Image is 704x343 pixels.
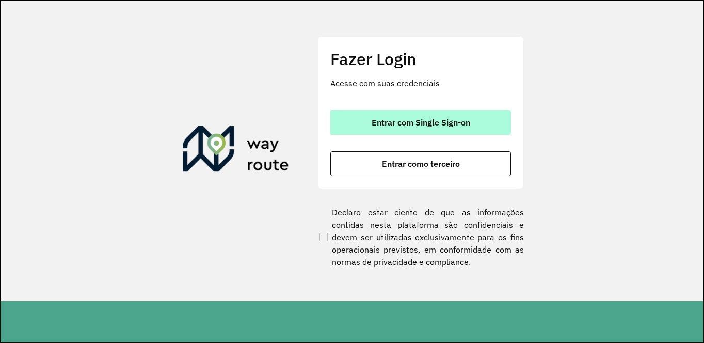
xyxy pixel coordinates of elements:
p: Acesse com suas credenciais [330,77,511,89]
label: Declaro estar ciente de que as informações contidas nesta plataforma são confidenciais e devem se... [317,206,524,268]
span: Entrar como terceiro [382,160,460,168]
span: Entrar com Single Sign-on [372,118,470,127]
button: button [330,151,511,176]
button: button [330,110,511,135]
img: Roteirizador AmbevTech [183,126,289,176]
h2: Fazer Login [330,49,511,69]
